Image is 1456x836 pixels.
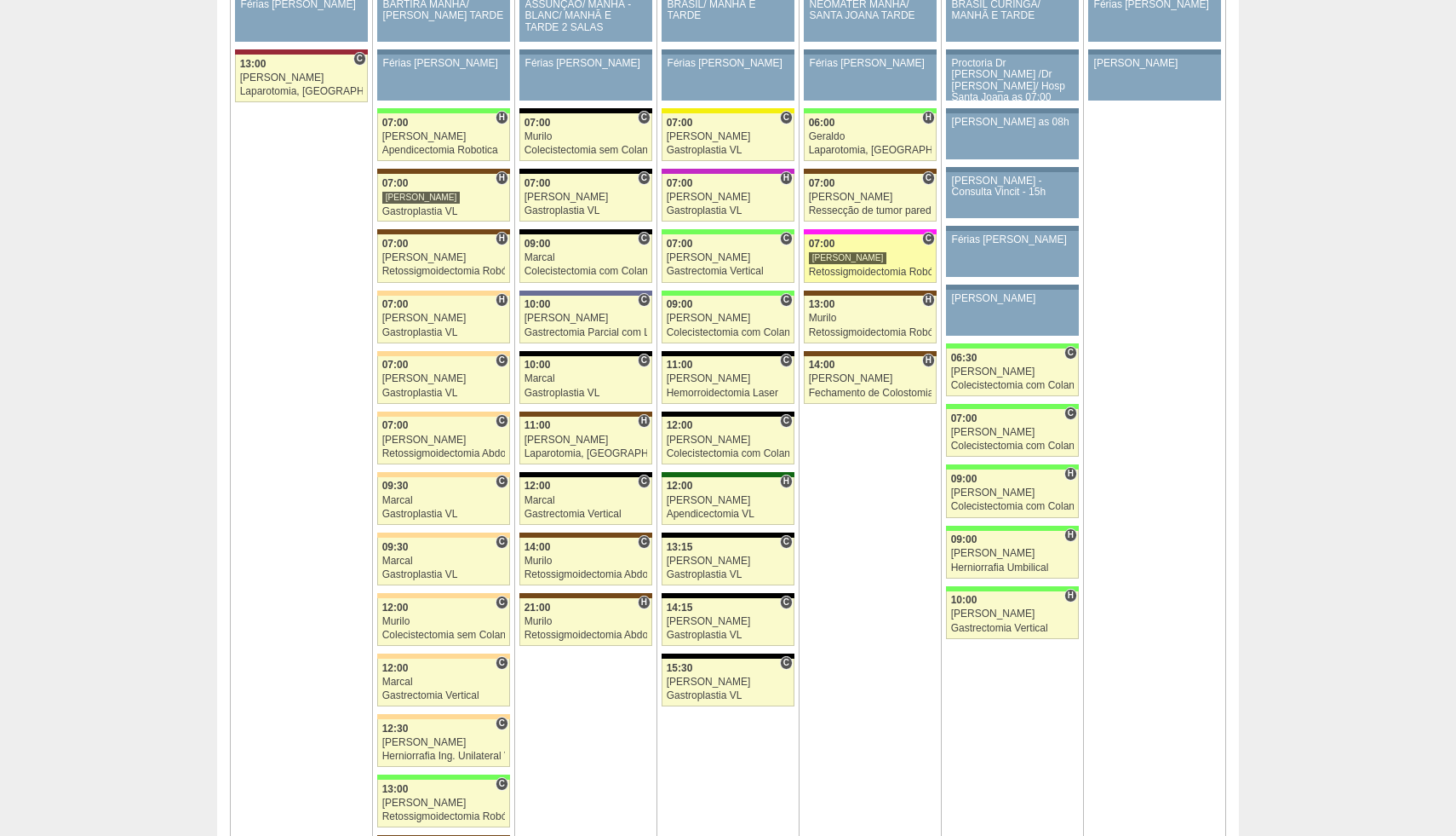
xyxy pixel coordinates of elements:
[951,594,977,606] span: 10:00
[525,131,648,142] div: Murilo
[780,232,793,245] span: Consultório
[662,49,794,55] div: Key: Aviso
[662,477,794,525] a: H 12:00 [PERSON_NAME] Apendicectomia VL
[951,441,1075,452] div: Colecistectomia com Colangiografia VL
[662,659,794,706] a: C 15:30 [PERSON_NAME] Gastroplastia VL
[382,509,506,520] div: Gastroplastia VL
[946,343,1079,349] div: Key: Brasil
[525,556,648,567] div: Murilo
[525,616,648,627] div: Murilo
[667,313,790,324] div: [PERSON_NAME]
[382,359,409,371] span: 07:00
[667,419,693,431] span: 12:00
[662,55,794,101] a: Férias [PERSON_NAME]
[668,58,789,69] div: Férias [PERSON_NAME]
[809,313,932,324] div: Murilo
[667,569,790,580] div: Gastroplastia VL
[1064,346,1077,360] span: Consultório
[946,290,1079,336] a: [PERSON_NAME]
[525,373,648,384] div: Marcal
[809,192,932,203] div: [PERSON_NAME]
[946,226,1079,231] div: Key: Aviso
[382,448,506,459] div: Retossigmoidectomia Abdominal VL
[382,723,409,735] span: 12:30
[946,172,1079,218] a: [PERSON_NAME] - Consulta Vincit - 15h
[922,293,935,307] span: Hospital
[382,798,506,809] div: [PERSON_NAME]
[946,409,1079,457] a: C 07:00 [PERSON_NAME] Colecistectomia com Colangiografia VL
[496,111,508,124] span: Hospital
[667,359,693,371] span: 11:00
[382,388,506,399] div: Gastroplastia VL
[382,495,506,506] div: Marcal
[496,717,508,730] span: Consultório
[240,86,364,97] div: Laparotomia, [GEOGRAPHIC_DATA], Drenagem, Bridas VL
[952,234,1074,245] div: Férias [PERSON_NAME]
[377,108,510,113] div: Key: Brasil
[519,229,652,234] div: Key: Blanc
[382,435,506,446] div: [PERSON_NAME]
[667,690,790,701] div: Gastroplastia VL
[377,234,510,282] a: H 07:00 [PERSON_NAME] Retossigmoidectomia Robótica
[519,538,652,585] a: C 14:00 Murilo Retossigmoidectomia Abdominal VL
[496,777,508,791] span: Consultório
[377,659,510,706] a: C 12:00 Marcal Gastrectomia Vertical
[382,480,409,492] span: 09:30
[382,373,506,384] div: [PERSON_NAME]
[382,630,506,641] div: Colecistectomia sem Colangiografia VL
[667,616,790,627] div: [PERSON_NAME]
[946,531,1079,579] a: H 09:00 [PERSON_NAME] Herniorrafia Umbilical
[377,780,510,827] a: C 13:00 [PERSON_NAME] Retossigmoidectomia Robótica
[804,55,937,101] a: Férias [PERSON_NAME]
[638,111,651,124] span: Consultório
[946,591,1079,639] a: H 10:00 [PERSON_NAME] Gastrectomia Vertical
[519,113,652,161] a: C 07:00 Murilo Colecistectomia sem Colangiografia VL
[804,351,937,356] div: Key: Santa Joana
[809,298,835,310] span: 13:00
[382,206,506,217] div: Gastroplastia VL
[809,131,932,142] div: Geraldo
[946,470,1079,517] a: H 09:00 [PERSON_NAME] Colecistectomia com Colangiografia VL
[662,108,794,113] div: Key: Santa Rita
[377,654,510,659] div: Key: Bartira
[804,296,937,343] a: H 13:00 Murilo Retossigmoidectomia Robótica
[809,117,835,129] span: 06:00
[519,533,652,538] div: Key: Santa Joana
[519,593,652,598] div: Key: Santa Joana
[662,229,794,234] div: Key: Brasil
[496,414,508,428] span: Consultório
[377,55,510,101] a: Férias [PERSON_NAME]
[377,113,510,161] a: H 07:00 [PERSON_NAME] Apendicectomia Robotica
[519,472,652,477] div: Key: Blanc
[519,598,652,646] a: H 21:00 Murilo Retossigmoidectomia Abdominal VL
[235,49,368,55] div: Key: Sírio Libanês
[952,117,1074,128] div: [PERSON_NAME] as 08h
[496,535,508,549] span: Consultório
[804,356,937,404] a: H 14:00 [PERSON_NAME] Fechamento de Colostomia ou Enterostomia
[662,291,794,296] div: Key: Brasil
[662,296,794,343] a: C 09:00 [PERSON_NAME] Colecistectomia com Colangiografia VL
[1064,528,1077,542] span: Hospital
[382,737,506,748] div: [PERSON_NAME]
[951,501,1075,512] div: Colecistectomia com Colangiografia VL
[946,526,1079,531] div: Key: Brasil
[525,435,648,446] div: [PERSON_NAME]
[667,252,790,263] div: [PERSON_NAME]
[667,373,790,384] div: [PERSON_NAME]
[377,174,510,222] a: H 07:00 [PERSON_NAME] Gastroplastia VL
[809,373,932,384] div: [PERSON_NAME]
[951,487,1075,499] div: [PERSON_NAME]
[662,533,794,538] div: Key: Blanc
[1088,55,1221,101] a: [PERSON_NAME]
[952,176,1074,198] div: [PERSON_NAME] - Consulta Vincit - 15h
[382,145,506,156] div: Apendicectomia Robotica
[382,177,409,189] span: 07:00
[667,435,790,446] div: [PERSON_NAME]
[638,414,651,428] span: Hospital
[382,541,409,553] span: 09:30
[922,111,935,124] span: Hospital
[1094,58,1216,69] div: [PERSON_NAME]
[496,656,508,670] span: Consultório
[667,298,693,310] span: 09:00
[525,448,648,459] div: Laparotomia, [GEOGRAPHIC_DATA], Drenagem, Bridas VL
